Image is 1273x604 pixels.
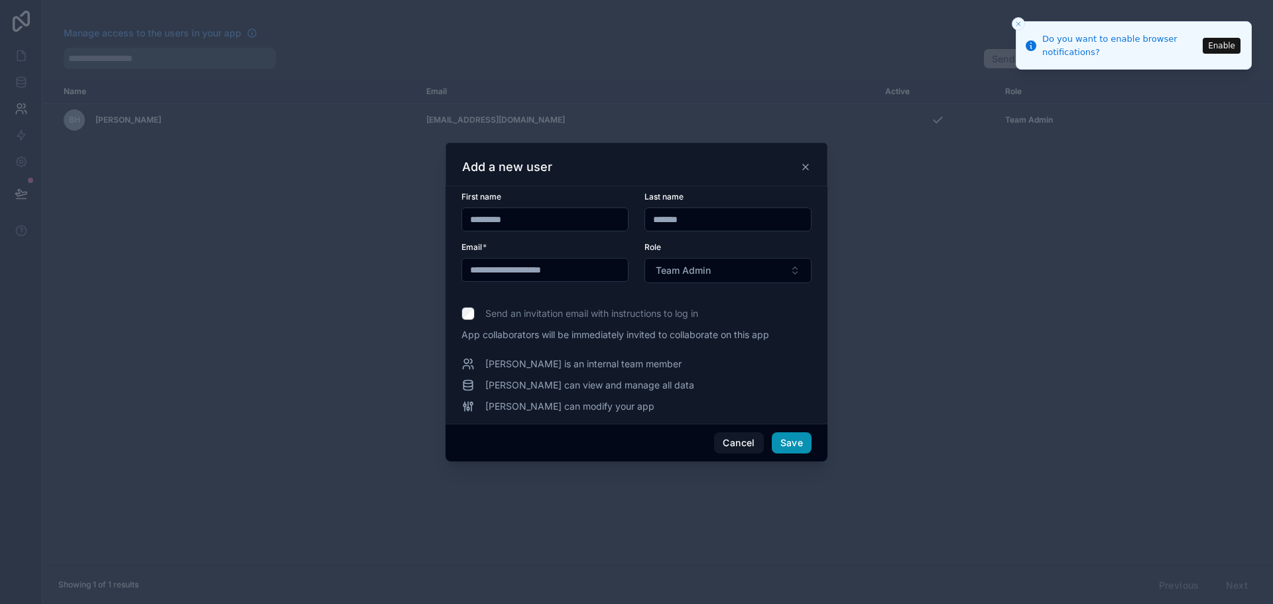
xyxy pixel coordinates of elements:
input: Send an invitation email with instructions to log in [461,307,475,320]
span: [PERSON_NAME] can view and manage all data [485,379,694,392]
span: Last name [644,192,684,202]
span: First name [461,192,501,202]
span: [PERSON_NAME] is an internal team member [485,357,682,371]
span: Role [644,242,661,252]
button: Enable [1203,38,1241,54]
span: App collaborators will be immediately invited to collaborate on this app [461,328,812,341]
span: [PERSON_NAME] can modify your app [485,400,654,413]
div: Do you want to enable browser notifications? [1042,32,1199,58]
span: Team Admin [656,264,711,277]
span: Email [461,242,482,252]
span: Send an invitation email with instructions to log in [485,307,698,320]
button: Select Button [644,258,812,283]
button: Close toast [1012,17,1025,30]
h3: Add a new user [462,159,552,175]
button: Save [772,432,812,453]
button: Cancel [714,432,763,453]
